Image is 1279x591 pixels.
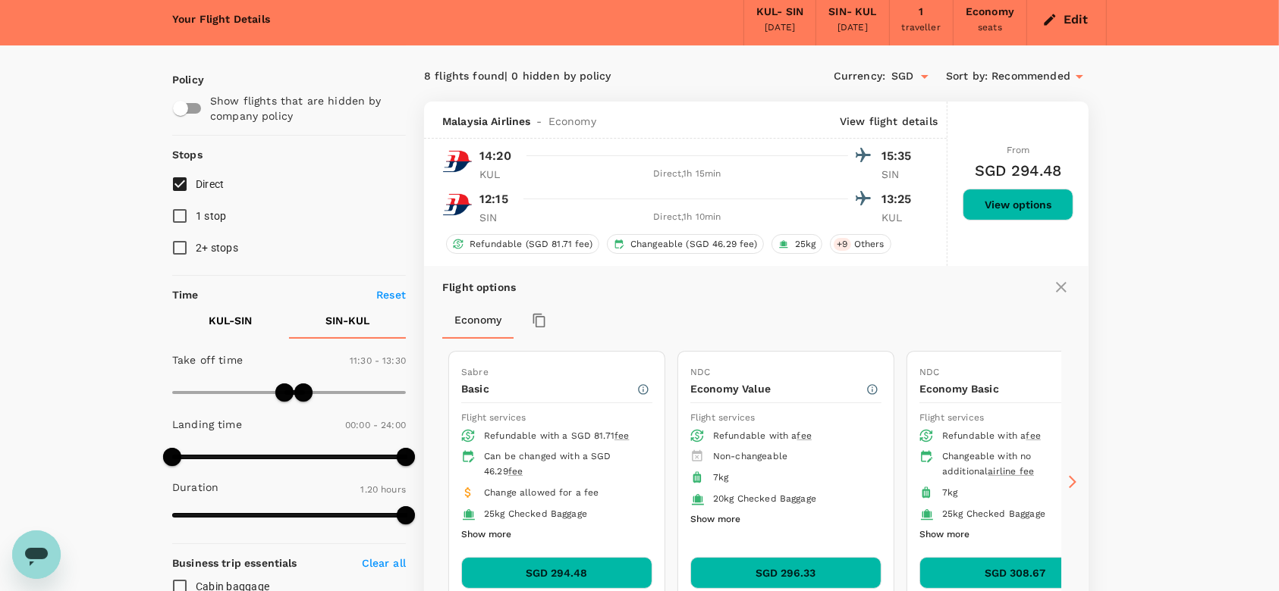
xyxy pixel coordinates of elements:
[942,429,1098,444] div: Refundable with a
[966,4,1014,20] div: Economy
[690,367,710,377] span: NDC
[1039,8,1094,32] button: Edit
[991,68,1070,85] span: Recommended
[988,466,1035,477] span: airline fee
[848,238,891,251] span: Others
[963,189,1073,220] button: View options
[756,4,803,20] div: KUL - SIN
[942,487,957,498] span: 7kg
[531,114,548,129] span: -
[172,11,270,28] div: Your Flight Details
[624,238,763,251] span: Changeable (SGD 46.29 fee)
[376,287,406,302] p: Reset
[350,355,406,366] span: 11:30 - 13:30
[614,430,629,441] span: fee
[442,280,516,295] p: Flight options
[914,66,935,87] button: Open
[919,557,1111,589] button: SGD 308.67
[442,302,514,339] button: Economy
[479,147,511,165] p: 14:20
[209,313,253,328] p: KUL - SIN
[548,114,596,129] span: Economy
[442,189,473,220] img: MH
[484,429,640,444] div: Refundable with a SGD 81.71
[690,510,740,530] button: Show more
[424,68,756,85] div: 8 flights found | 0 hidden by policy
[919,412,984,423] span: Flight services
[484,487,599,498] span: Change allowed for a fee
[975,158,1062,183] h6: SGD 294.48
[919,381,1095,396] p: Economy Basic
[446,234,599,254] div: Refundable (SGD 81.71 fee)
[479,190,508,208] p: 12:15
[196,242,238,254] span: 2+ stops
[765,20,795,36] div: [DATE]
[690,412,755,423] span: Flight services
[834,238,850,251] span: + 9
[919,4,923,20] div: 1
[881,210,919,225] p: KUL
[881,147,919,165] p: 15:35
[840,114,938,129] p: View flight details
[484,508,587,519] span: 25kg Checked Baggage
[172,417,242,432] p: Landing time
[461,367,489,377] span: Sabre
[345,420,406,430] span: 00:00 - 24:00
[946,68,988,85] span: Sort by :
[789,238,822,251] span: 25kg
[526,167,848,182] div: Direct , 1h 15min
[797,430,812,441] span: fee
[834,68,885,85] span: Currency :
[442,146,473,177] img: MH
[881,167,919,182] p: SIN
[978,20,1002,36] div: seats
[361,484,407,495] span: 1.20 hours
[690,557,881,589] button: SGD 296.33
[196,210,227,222] span: 1 stop
[881,190,919,208] p: 13:25
[771,234,823,254] div: 25kg
[172,72,186,87] p: Policy
[690,381,866,396] p: Economy Value
[919,525,969,545] button: Show more
[508,466,523,477] span: fee
[837,20,868,36] div: [DATE]
[919,367,939,377] span: NDC
[461,381,636,396] p: Basic
[196,178,225,190] span: Direct
[713,472,728,483] span: 7kg
[172,352,243,367] p: Take off time
[362,555,406,571] p: Clear all
[464,238,599,251] span: Refundable (SGD 81.71 fee)
[942,449,1098,480] div: Changeable with no additional
[461,412,526,423] span: Flight services
[942,508,1045,519] span: 25kg Checked Baggage
[1026,430,1041,441] span: fee
[484,449,640,480] div: Can be changed with a SGD 46.29
[713,493,816,504] span: 20kg Checked Baggage
[713,429,869,444] div: Refundable with a
[172,149,203,161] strong: Stops
[210,93,395,124] p: Show flights that are hidden by company policy
[325,313,369,328] p: SIN - KUL
[442,114,531,129] span: Malaysia Airlines
[830,234,891,254] div: +9Others
[172,480,218,495] p: Duration
[607,234,764,254] div: Changeable (SGD 46.29 fee)
[172,287,199,302] p: Time
[461,525,511,545] button: Show more
[828,4,876,20] div: SIN - KUL
[526,210,848,225] div: Direct , 1h 10min
[461,557,652,589] button: SGD 294.48
[479,210,517,225] p: SIN
[172,557,297,569] strong: Business trip essentials
[1007,145,1030,155] span: From
[902,20,941,36] div: traveller
[479,167,517,182] p: KUL
[713,451,787,461] span: Non-changeable
[12,530,61,579] iframe: Button to launch messaging window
